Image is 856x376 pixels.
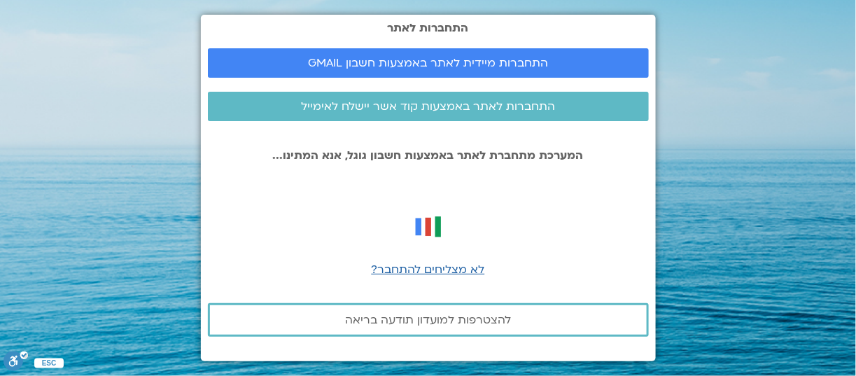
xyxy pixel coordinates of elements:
a: להצטרפות למועדון תודעה בריאה [208,303,649,337]
span: התחברות לאתר באמצעות קוד אשר יישלח לאימייל [301,100,555,113]
span: להצטרפות למועדון תודעה בריאה [345,314,511,326]
h2: התחברות לאתר [208,22,649,34]
a: לא מצליחים להתחבר? [372,262,485,277]
a: התחברות לאתר באמצעות קוד אשר יישלח לאימייל [208,92,649,121]
a: התחברות מיידית לאתר באמצעות חשבון GMAIL [208,48,649,78]
span: התחברות מיידית לאתר באמצעות חשבון GMAIL [308,57,548,69]
p: המערכת מתחברת לאתר באמצעות חשבון גוגל, אנא המתינו... [208,149,649,162]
